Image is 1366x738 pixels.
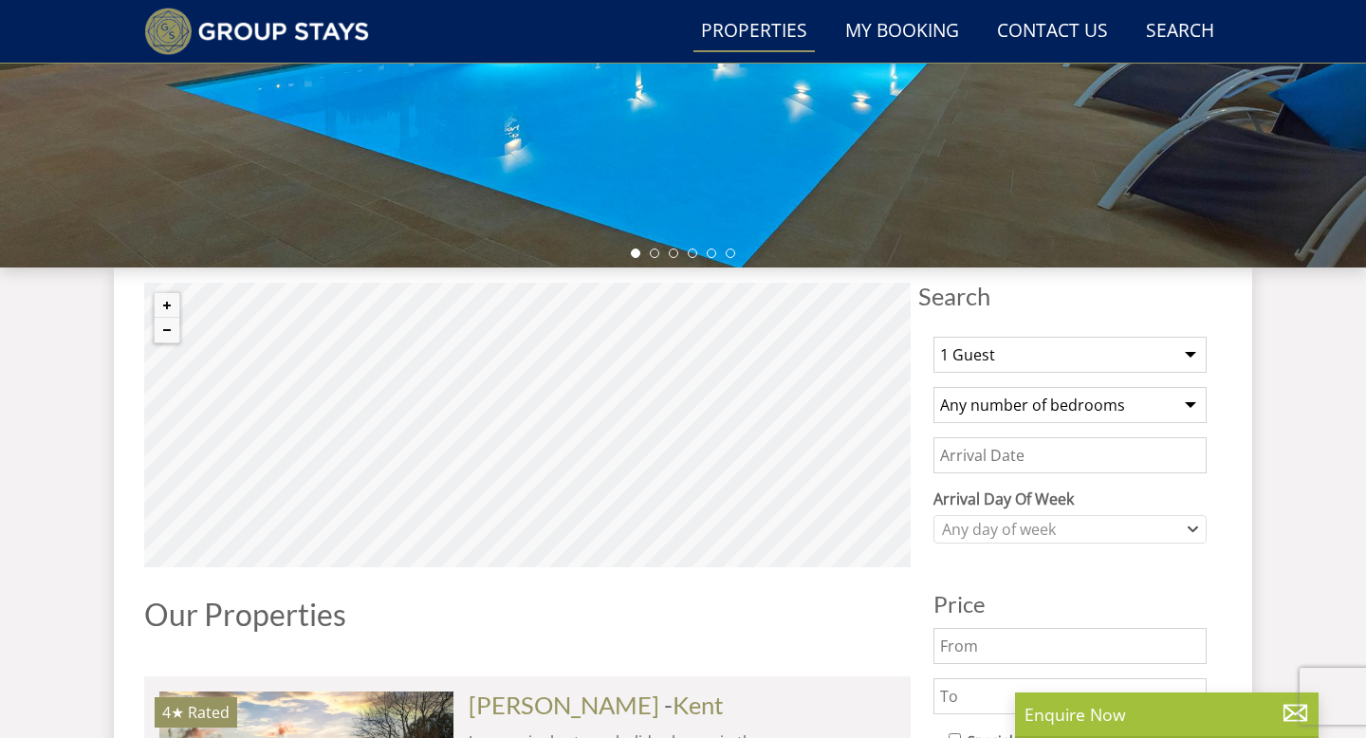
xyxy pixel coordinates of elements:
[144,8,369,55] img: Group Stays
[673,691,724,719] a: Kent
[933,437,1207,473] input: Arrival Date
[933,628,1207,664] input: From
[162,702,184,723] span: BELLUS has a 4 star rating under the Quality in Tourism Scheme
[155,293,179,318] button: Zoom in
[1024,702,1309,727] p: Enquire Now
[933,515,1207,544] div: Combobox
[937,519,1183,540] div: Any day of week
[933,488,1207,510] label: Arrival Day Of Week
[1138,10,1222,53] a: Search
[838,10,967,53] a: My Booking
[188,702,230,723] span: Rated
[918,283,1222,309] span: Search
[933,678,1207,714] input: To
[144,283,911,567] canvas: Map
[155,318,179,342] button: Zoom out
[469,691,659,719] a: [PERSON_NAME]
[144,598,911,631] h1: Our Properties
[989,10,1116,53] a: Contact Us
[933,592,1207,617] h3: Price
[664,691,724,719] span: -
[693,10,815,53] a: Properties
